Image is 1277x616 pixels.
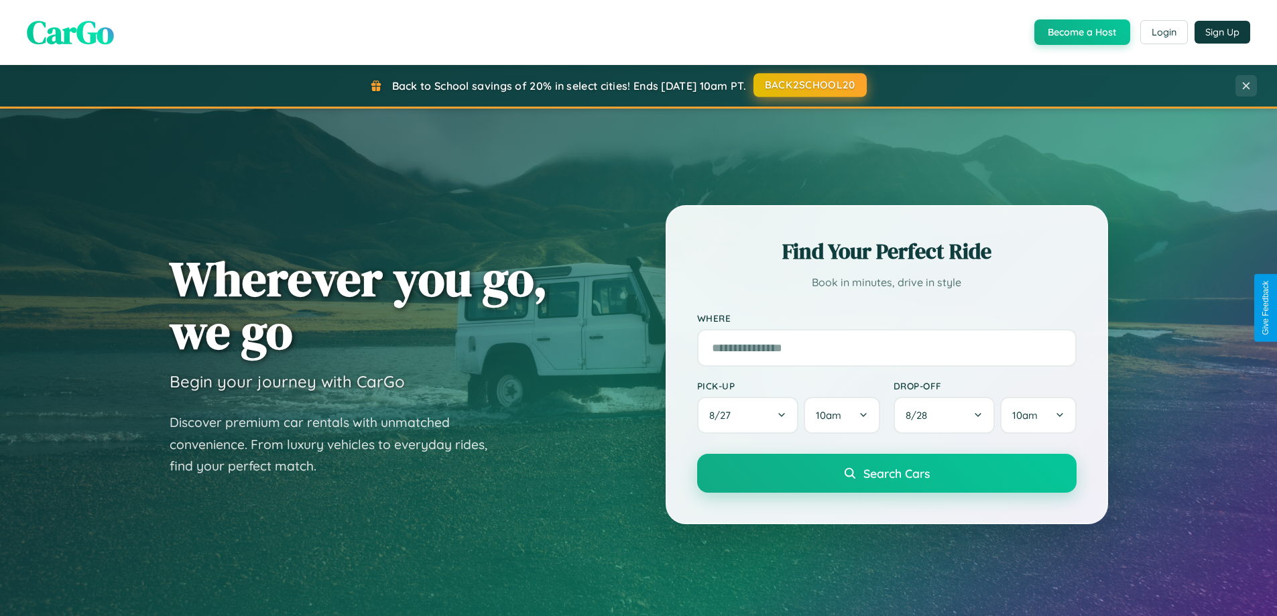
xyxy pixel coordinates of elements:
span: 8 / 27 [709,409,737,422]
span: Search Cars [863,466,930,481]
button: Become a Host [1034,19,1130,45]
h1: Wherever you go, we go [170,252,548,358]
p: Discover premium car rentals with unmatched convenience. From luxury vehicles to everyday rides, ... [170,412,505,477]
button: Search Cars [697,454,1077,493]
h3: Begin your journey with CarGo [170,371,405,391]
h2: Find Your Perfect Ride [697,237,1077,266]
span: 10am [1012,409,1038,422]
span: 8 / 28 [906,409,934,422]
p: Book in minutes, drive in style [697,273,1077,292]
div: Give Feedback [1261,281,1270,335]
label: Pick-up [697,380,880,391]
label: Drop-off [894,380,1077,391]
button: Sign Up [1195,21,1250,44]
button: 8/28 [894,397,995,434]
button: BACK2SCHOOL20 [753,73,867,97]
label: Where [697,312,1077,324]
button: 10am [1000,397,1076,434]
button: Login [1140,20,1188,44]
button: 8/27 [697,397,799,434]
span: Back to School savings of 20% in select cities! Ends [DATE] 10am PT. [392,79,746,93]
button: 10am [804,397,879,434]
span: CarGo [27,10,114,54]
span: 10am [816,409,841,422]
